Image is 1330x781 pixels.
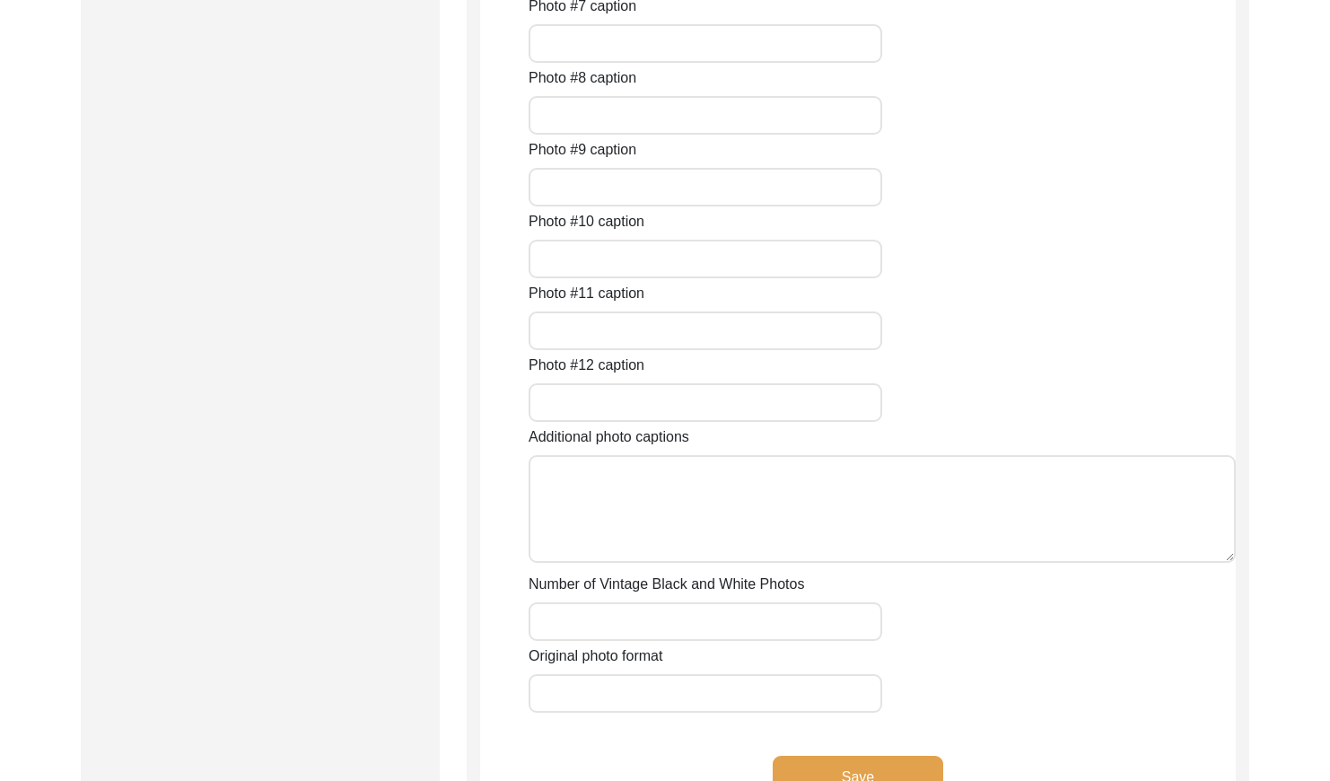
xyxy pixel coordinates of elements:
[529,574,804,595] label: Number of Vintage Black and White Photos
[529,283,644,304] label: Photo #11 caption
[529,426,689,448] label: Additional photo captions
[529,139,636,161] label: Photo #9 caption
[529,355,644,376] label: Photo #12 caption
[529,67,636,89] label: Photo #8 caption
[529,645,662,667] label: Original photo format
[529,211,644,233] label: Photo #10 caption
